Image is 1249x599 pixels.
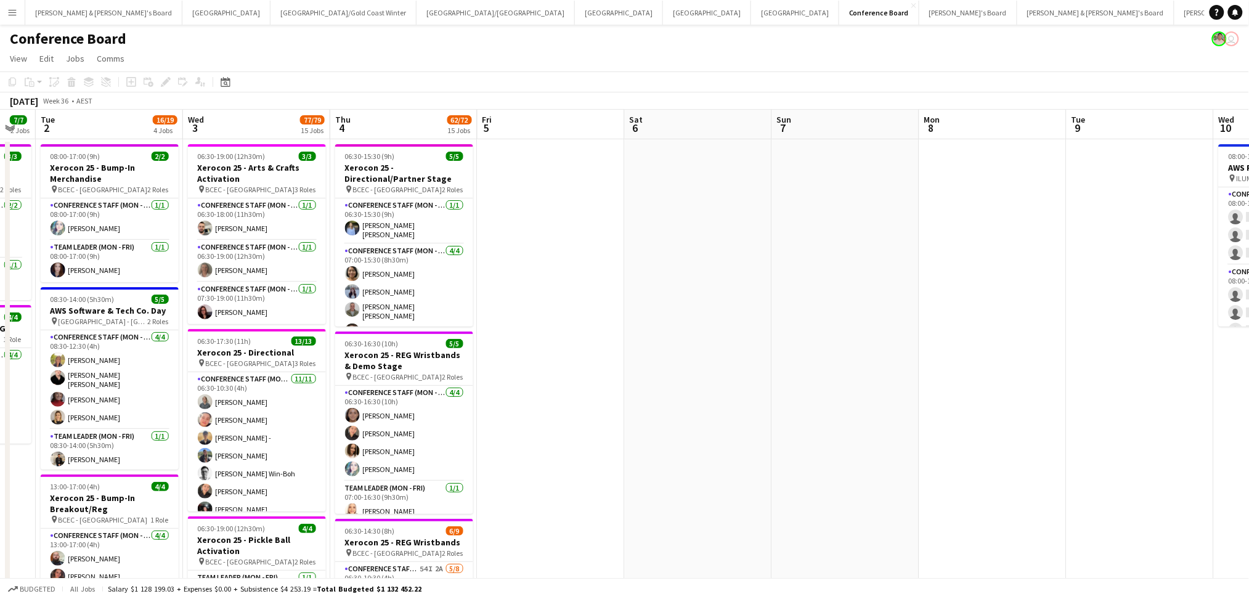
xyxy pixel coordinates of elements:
button: Conference Board [839,1,919,25]
span: All jobs [68,584,97,593]
app-user-avatar: Andy Husen [1224,31,1239,46]
button: [PERSON_NAME] & [PERSON_NAME]'s Board [1017,1,1174,25]
button: [GEOGRAPHIC_DATA] [575,1,663,25]
button: [PERSON_NAME] & [PERSON_NAME]'s Board [25,1,182,25]
span: Total Budgeted $1 132 452.22 [317,584,421,593]
button: [GEOGRAPHIC_DATA]/Gold Coast Winter [271,1,417,25]
button: [GEOGRAPHIC_DATA] [751,1,839,25]
div: Salary $1 128 199.03 + Expenses $0.00 + Subsistence $4 253.19 = [108,584,421,593]
button: [PERSON_NAME]'s Board [919,1,1017,25]
button: Budgeted [6,582,57,596]
app-user-avatar: Arrence Torres [1212,31,1227,46]
button: [GEOGRAPHIC_DATA]/[GEOGRAPHIC_DATA] [417,1,575,25]
span: Budgeted [20,585,55,593]
button: [GEOGRAPHIC_DATA] [182,1,271,25]
button: [GEOGRAPHIC_DATA] [663,1,751,25]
